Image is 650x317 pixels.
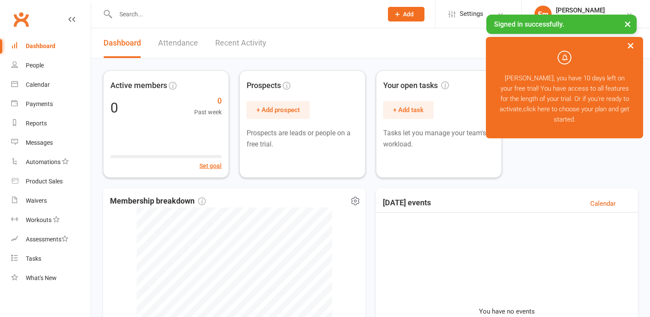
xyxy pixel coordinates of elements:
div: Waivers [26,197,47,204]
div: Reports [26,120,47,127]
a: People [11,56,91,75]
a: Automations [11,152,91,172]
div: Messages [26,139,53,146]
span: Add [403,11,414,18]
span: 0 [194,95,222,107]
button: × [620,15,635,33]
div: Workouts [26,216,52,223]
a: Dashboard [11,37,91,56]
span: Your open tasks [383,79,449,92]
div: Automations [26,158,61,165]
div: Tasks [26,255,41,262]
div: Calendar [26,81,50,88]
span: Signed in successfully. [494,20,564,28]
a: What's New [11,268,91,288]
input: Search... [113,8,377,20]
button: + Add task [383,101,433,119]
p: Tasks let you manage your team's workload. [383,128,494,149]
div: Payments [26,101,53,107]
span: Settings [460,4,483,24]
a: Dashboard [104,28,141,58]
a: Payments [11,94,91,114]
div: [PERSON_NAME] [556,6,605,14]
div: Dashboard [26,43,55,49]
button: + Add prospect [247,101,310,119]
div: Assessments [26,236,68,243]
a: Tasks [11,249,91,268]
a: Calendar [590,198,616,209]
div: What's New [26,274,57,281]
a: Calendar [11,75,91,94]
p: Prospects are leads or people on a free trial. [247,128,358,149]
p: You have no events [479,306,535,317]
a: click here to choose your plan and get started. [523,105,629,123]
a: Clubworx [10,9,32,30]
button: Set goal [199,161,222,171]
div: People [26,62,44,69]
div: [PERSON_NAME], you have 10 days left on your free trial! You have access to all features for the ... [486,37,643,138]
a: Recent Activity [215,28,266,58]
div: Em [534,6,552,23]
a: Product Sales [11,172,91,191]
div: Maax Fitness [556,14,605,22]
button: Add [388,7,424,21]
span: Membership breakdown [110,195,206,207]
div: 0 [110,101,118,115]
button: × [623,36,638,55]
span: Active members [110,79,167,92]
span: Prospects [247,79,281,92]
a: Reports [11,114,91,133]
div: Product Sales [26,178,63,185]
a: Attendance [158,28,198,58]
span: Past week [194,107,222,117]
h3: [DATE] events [383,198,431,209]
a: Waivers [11,191,91,210]
a: Assessments [11,230,91,249]
a: Messages [11,133,91,152]
a: Workouts [11,210,91,230]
